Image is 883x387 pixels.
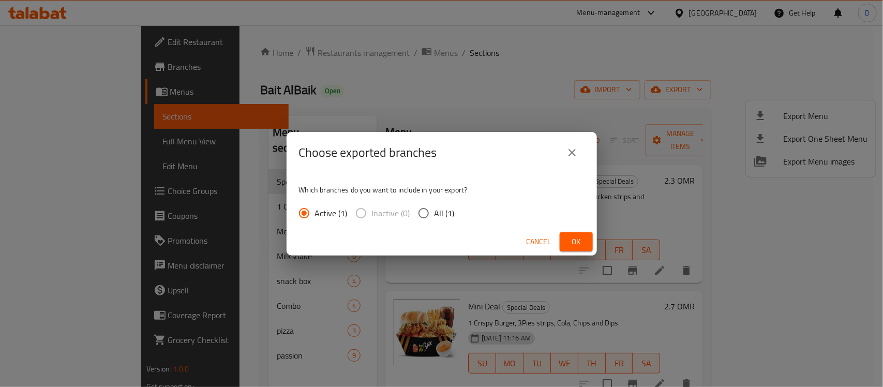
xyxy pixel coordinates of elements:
[522,232,556,251] button: Cancel
[372,207,410,219] span: Inactive (0)
[299,144,437,161] h2: Choose exported branches
[299,185,585,195] p: Which branches do you want to include in your export?
[527,235,551,248] span: Cancel
[315,207,348,219] span: Active (1)
[568,235,585,248] span: Ok
[560,140,585,165] button: close
[560,232,593,251] button: Ok
[435,207,455,219] span: All (1)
